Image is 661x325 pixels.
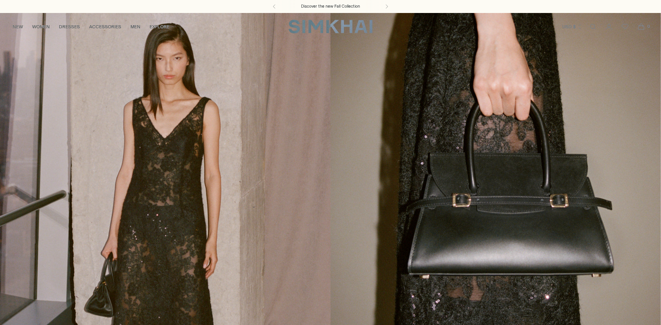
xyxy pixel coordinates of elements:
[13,18,23,35] a: NEW
[89,18,121,35] a: ACCESSORIES
[288,19,373,34] a: SIMKHAI
[601,19,617,34] a: Go to the account page
[130,18,140,35] a: MEN
[301,3,360,10] a: Discover the new Fall Collection
[59,18,80,35] a: DRESSES
[150,18,169,35] a: EXPLORE
[617,19,633,34] a: Wishlist
[32,18,50,35] a: WOMEN
[585,19,601,34] a: Open search modal
[645,23,652,30] span: 0
[562,18,583,35] button: USD $
[633,19,649,34] a: Open cart modal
